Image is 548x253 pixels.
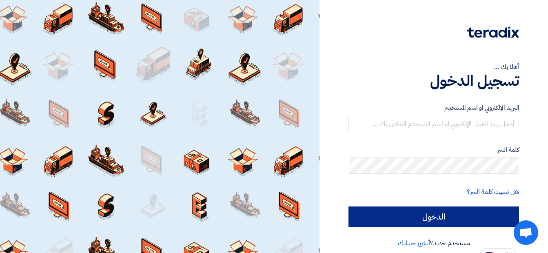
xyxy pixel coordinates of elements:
[348,145,519,155] label: كلمة السر
[467,187,519,197] a: هل نسيت كلمة السر؟
[514,220,538,245] div: Open chat
[348,206,519,227] input: الدخول
[348,62,519,72] div: أهلا بك ...
[348,72,519,90] h1: تسجيل الدخول
[348,116,519,132] input: أدخل بريد العمل الإلكتروني او اسم المستخدم الخاص بك ...
[348,238,519,248] div: مستخدم جديد؟
[348,103,519,113] label: البريد الإلكتروني او اسم المستخدم
[467,27,519,38] img: Teradix logo
[398,238,430,248] a: أنشئ حسابك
